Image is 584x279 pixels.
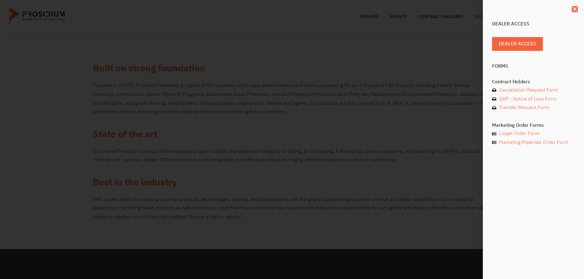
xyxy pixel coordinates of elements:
h4: Dealer Access [492,21,575,26]
a: Cancellation Request Form [492,86,575,95]
span: Marketing Materials Order Form [498,138,568,147]
a: Transfer Request Form [492,103,575,112]
h4: Contract Holders [492,79,575,84]
h4: Marketing Order Forms [492,123,575,128]
span: Dealer Access [499,40,536,48]
a: GAP - Notice of Loss Form [492,95,575,104]
a: Cilajet Order Form [492,129,575,138]
a: Dealer Access [492,37,543,51]
span: Cancellation Request Form [498,86,558,95]
a: Marketing Materials Order Form [492,138,575,147]
h4: Forms [492,64,575,69]
span: Cilajet Order Form [498,129,539,138]
span: Transfer Request Form [498,103,549,112]
a: Close [572,6,578,12]
span: GAP - Notice of Loss Form [498,95,557,104]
